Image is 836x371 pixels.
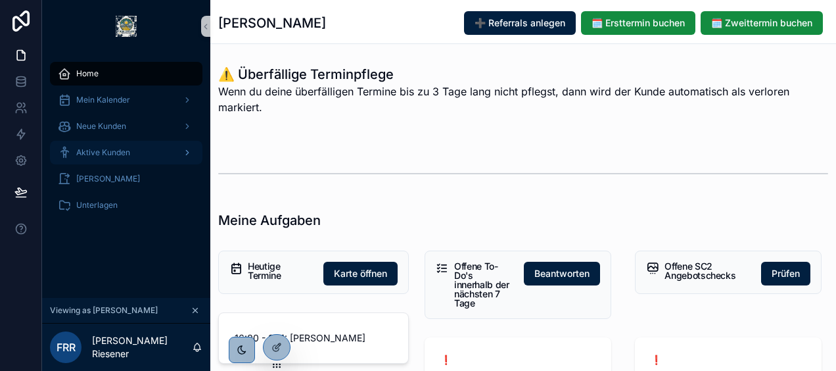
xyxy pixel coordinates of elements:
span: Aktive Kunden [76,147,130,158]
a: 16:00 - SC1: [PERSON_NAME] [219,313,408,363]
span: ❗ [651,353,806,366]
a: [PERSON_NAME] [50,167,202,191]
span: 🗓️ Zweittermin buchen [711,16,812,30]
a: Mein Kalender [50,88,202,112]
span: Home [76,68,99,79]
a: Aktive Kunden [50,141,202,164]
div: scrollable content [42,53,210,234]
span: Karte öffnen [334,267,387,280]
h5: Offene To-Do's innerhalb der nächsten 7 Tage [454,262,513,308]
h1: ⚠️ Überfällige Terminpflege [218,65,828,84]
h5: Offene SC2 Angebotschecks [664,262,751,280]
span: 16:00 - SC1: [PERSON_NAME] [235,332,408,345]
span: ❗ [440,353,595,366]
span: Unterlagen [76,200,118,210]
h1: [PERSON_NAME] [218,14,326,32]
h1: Meine Aufgaben [218,211,321,230]
a: Neue Kunden [50,114,202,138]
img: App logo [116,16,137,37]
button: 🗓️ Zweittermin buchen [701,11,823,35]
span: Mein Kalender [76,95,130,105]
span: [PERSON_NAME] [76,174,140,184]
button: Beantworten [524,262,600,285]
span: Neue Kunden [76,121,126,132]
h5: Heutige Termine [248,262,313,280]
span: Viewing as [PERSON_NAME] [50,305,158,316]
span: 🗓️ Ersttermin buchen [592,16,685,30]
span: Prüfen [772,267,800,280]
p: [PERSON_NAME] Riesener [92,334,192,360]
button: 🗓️ Ersttermin buchen [581,11,695,35]
a: Home [50,62,202,86]
button: Prüfen [761,262,810,285]
span: FRR [57,339,76,355]
span: ➕ Referrals anlegen [475,16,565,30]
span: Wenn du deine überfälligen Termine bis zu 3 Tage lang nicht pflegst, dann wird der Kunde automati... [218,84,828,115]
span: Beantworten [534,267,590,280]
button: Karte öffnen [323,262,398,285]
button: ➕ Referrals anlegen [464,11,576,35]
a: Unterlagen [50,193,202,217]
